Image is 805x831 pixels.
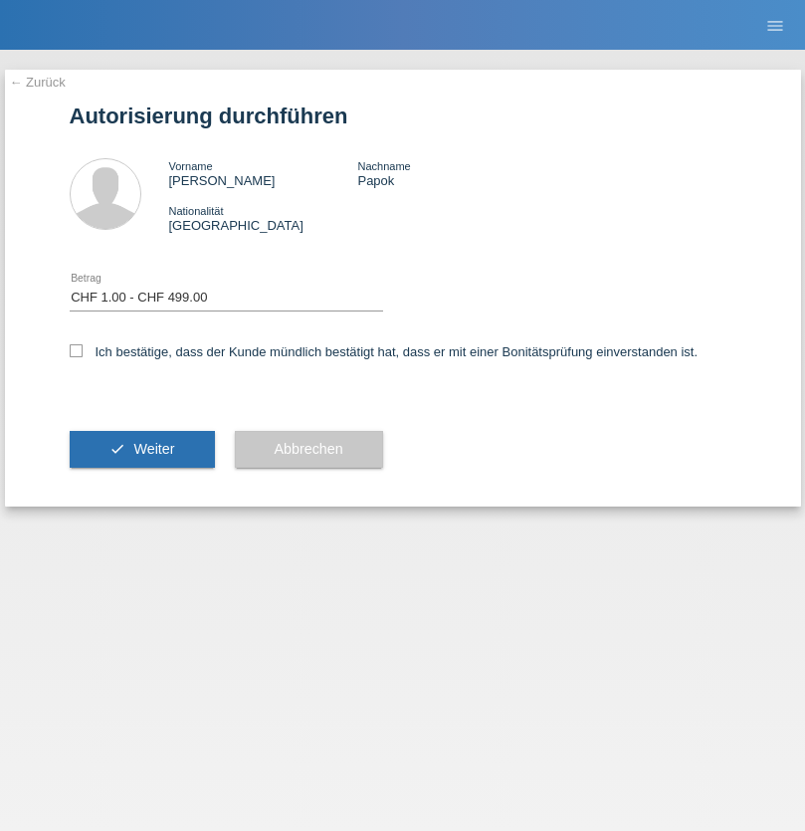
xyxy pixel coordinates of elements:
[109,441,125,457] i: check
[169,158,358,188] div: [PERSON_NAME]
[169,203,358,233] div: [GEOGRAPHIC_DATA]
[765,16,785,36] i: menu
[235,431,383,469] button: Abbrechen
[10,75,66,90] a: ← Zurück
[70,344,699,359] label: Ich bestätige, dass der Kunde mündlich bestätigt hat, dass er mit einer Bonitätsprüfung einversta...
[275,441,343,457] span: Abbrechen
[755,19,795,31] a: menu
[133,441,174,457] span: Weiter
[357,160,410,172] span: Nachname
[169,160,213,172] span: Vorname
[70,104,736,128] h1: Autorisierung durchführen
[169,205,224,217] span: Nationalität
[70,431,215,469] button: check Weiter
[357,158,546,188] div: Papok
